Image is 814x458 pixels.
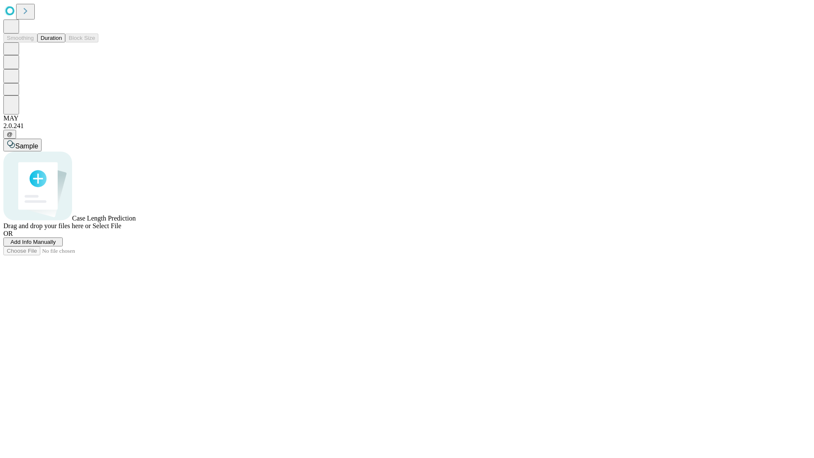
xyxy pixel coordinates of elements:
[3,130,16,139] button: @
[3,230,13,237] span: OR
[65,34,98,42] button: Block Size
[3,139,42,151] button: Sample
[15,142,38,150] span: Sample
[3,237,63,246] button: Add Info Manually
[37,34,65,42] button: Duration
[3,122,811,130] div: 2.0.241
[3,222,91,229] span: Drag and drop your files here or
[72,215,136,222] span: Case Length Prediction
[11,239,56,245] span: Add Info Manually
[3,34,37,42] button: Smoothing
[92,222,121,229] span: Select File
[7,131,13,137] span: @
[3,114,811,122] div: MAY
